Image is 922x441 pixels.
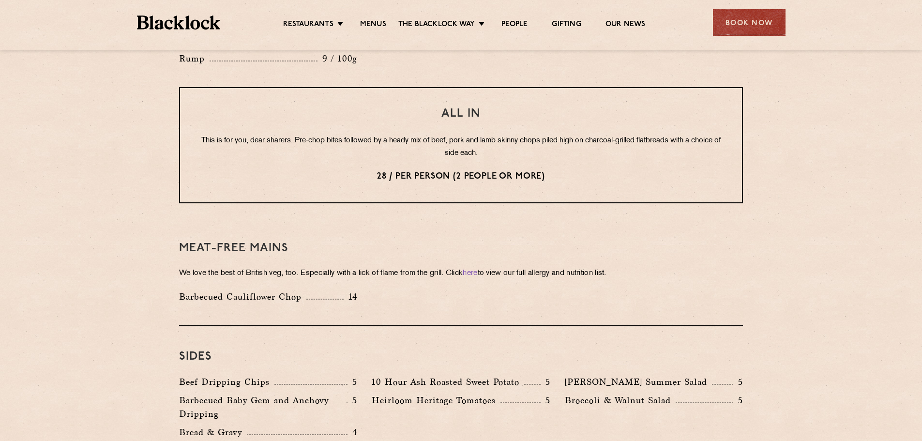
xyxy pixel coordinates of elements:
a: The Blacklock Way [398,20,475,30]
p: Barbecued Baby Gem and Anchovy Dripping [179,394,347,421]
h3: Sides [179,350,743,363]
p: Heirloom Heritage Tomatoes [372,394,500,407]
p: Rump [179,52,210,65]
div: Book Now [713,9,786,36]
p: 5 [541,394,550,407]
a: Menus [360,20,386,30]
a: Restaurants [283,20,333,30]
a: Our News [605,20,646,30]
a: Gifting [552,20,581,30]
p: 5 [733,376,743,388]
p: Beef Dripping Chips [179,375,274,389]
h3: Meat-Free mains [179,242,743,255]
a: People [501,20,528,30]
p: 5 [733,394,743,407]
p: We love the best of British veg, too. Especially with a lick of flame from the grill. Click to vi... [179,267,743,280]
p: Bread & Gravy [179,426,247,439]
h3: All In [199,107,723,120]
p: 10 Hour Ash Roasted Sweet Potato [372,375,524,389]
p: 4 [348,426,357,439]
p: This is for you, dear sharers. Pre-chop bites followed by a heady mix of beef, pork and lamb skin... [199,135,723,160]
p: [PERSON_NAME] Summer Salad [565,375,712,389]
p: 5 [348,394,357,407]
img: BL_Textured_Logo-footer-cropped.svg [137,15,221,30]
p: Broccoli & Walnut Salad [565,394,676,407]
p: 5 [348,376,357,388]
p: 5 [541,376,550,388]
a: here [463,270,477,277]
p: 9 / 100g [317,52,358,65]
p: 14 [344,290,358,303]
p: 28 / per person (2 people or more) [199,170,723,183]
p: Barbecued Cauliflower Chop [179,290,306,304]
